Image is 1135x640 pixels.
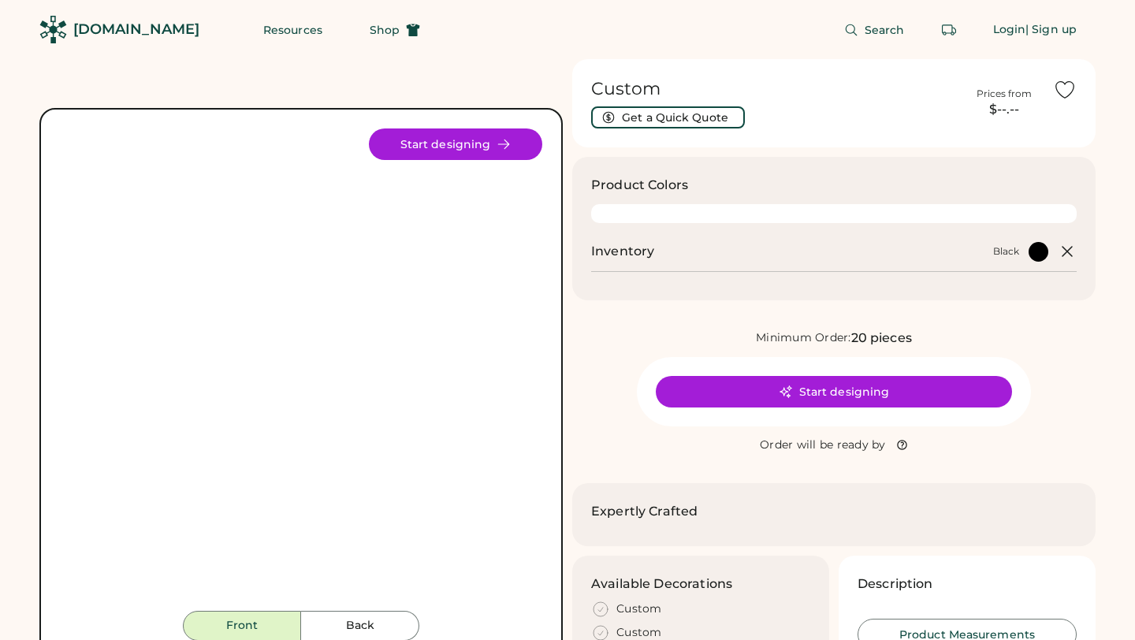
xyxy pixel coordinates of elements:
h3: Product Colors [591,176,688,195]
button: Start designing [369,128,542,160]
h3: Available Decorations [591,575,732,593]
button: Get a Quick Quote [591,106,745,128]
div: Minimum Order: [756,330,851,346]
div: Login [993,22,1026,38]
div: [DOMAIN_NAME] [73,20,199,39]
button: Start designing [656,376,1012,407]
button: Shop [351,14,439,46]
span: Shop [370,24,400,35]
h2: Inventory [591,242,654,261]
div: Order will be ready by [760,437,886,453]
h1: Custom [591,78,955,100]
div: Black [993,245,1019,258]
div: Custom [616,601,662,617]
h2: Expertly Crafted [591,502,698,521]
button: Search [825,14,924,46]
img: Rendered Logo - Screens [39,16,67,43]
button: Retrieve an order [933,14,965,46]
div: Prices from [977,87,1032,100]
span: Search [865,24,905,35]
h3: Description [858,575,933,593]
img: Product Image [60,128,542,611]
div: | Sign up [1025,22,1077,38]
div: $--.-- [965,100,1044,119]
button: Resources [244,14,341,46]
div: 20 pieces [851,329,912,348]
